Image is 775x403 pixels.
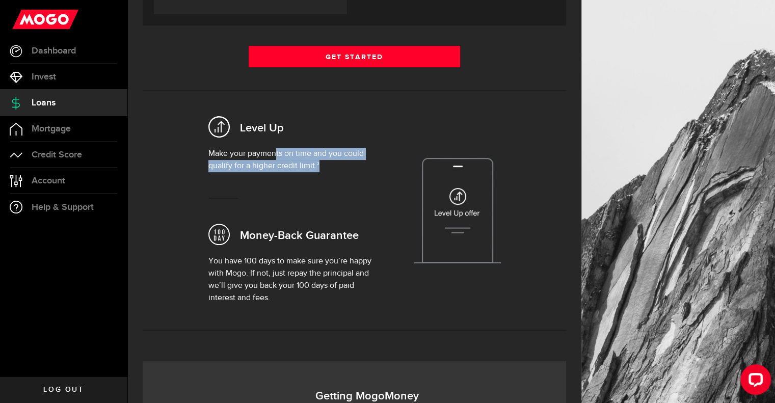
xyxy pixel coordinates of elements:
span: Invest [32,72,56,82]
h2: Money-Back Guarantee [240,228,359,244]
span: Mortgage [32,124,71,133]
span: Dashboard [32,46,76,56]
span: Help & Support [32,203,94,212]
span: Credit Score [32,150,82,159]
iframe: LiveChat chat widget [732,360,775,403]
span: Account [32,176,65,185]
h2: Level Up [240,121,284,137]
a: Get Started [249,46,461,67]
sup: 2 [317,162,319,166]
p: You have 100 days to make sure you’re happy with Mogo. If not, just repay the principal and we’ll... [208,255,373,304]
p: Make your payments on time and you could qualify for a higher credit limit. [208,148,373,172]
span: Loans [32,98,56,108]
span: Log out [43,386,84,393]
